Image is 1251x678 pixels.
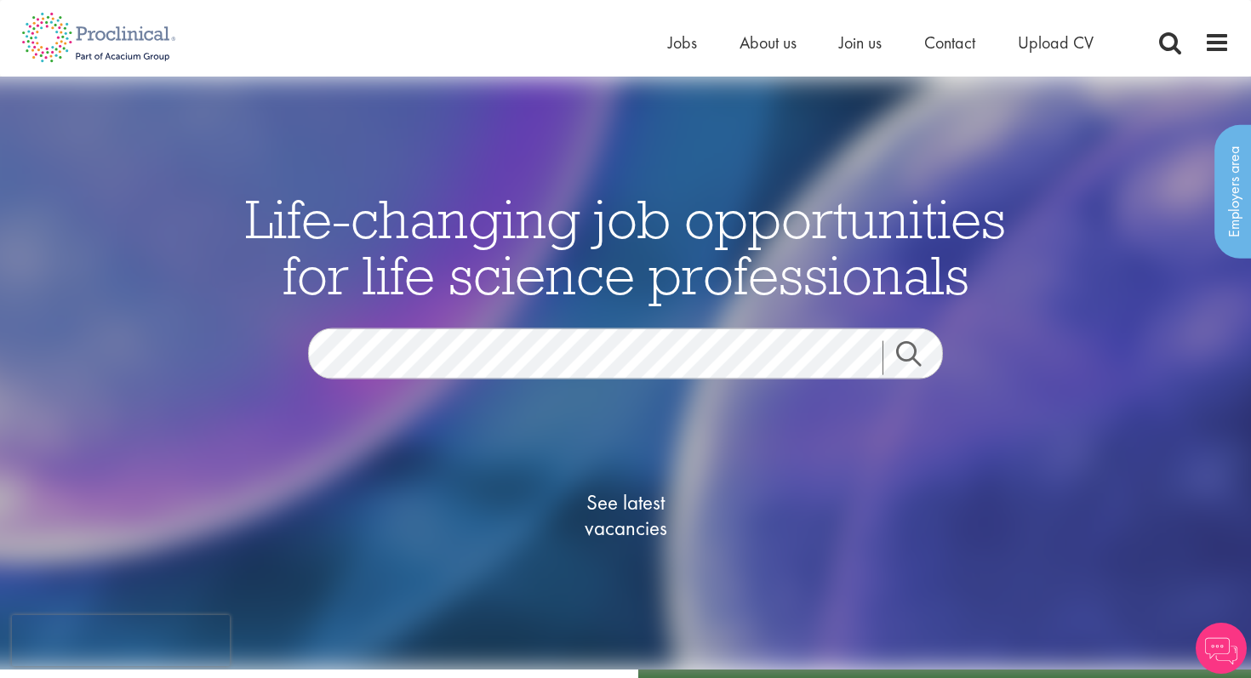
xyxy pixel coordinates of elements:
[12,615,230,666] iframe: reCAPTCHA
[839,31,882,54] a: Join us
[924,31,975,54] a: Contact
[883,341,956,375] a: Job search submit button
[668,31,697,54] a: Jobs
[1196,623,1247,674] img: Chatbot
[540,490,711,541] span: See latest vacancies
[245,185,1006,309] span: Life-changing job opportunities for life science professionals
[1018,31,1094,54] a: Upload CV
[540,422,711,609] a: See latestvacancies
[740,31,797,54] a: About us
